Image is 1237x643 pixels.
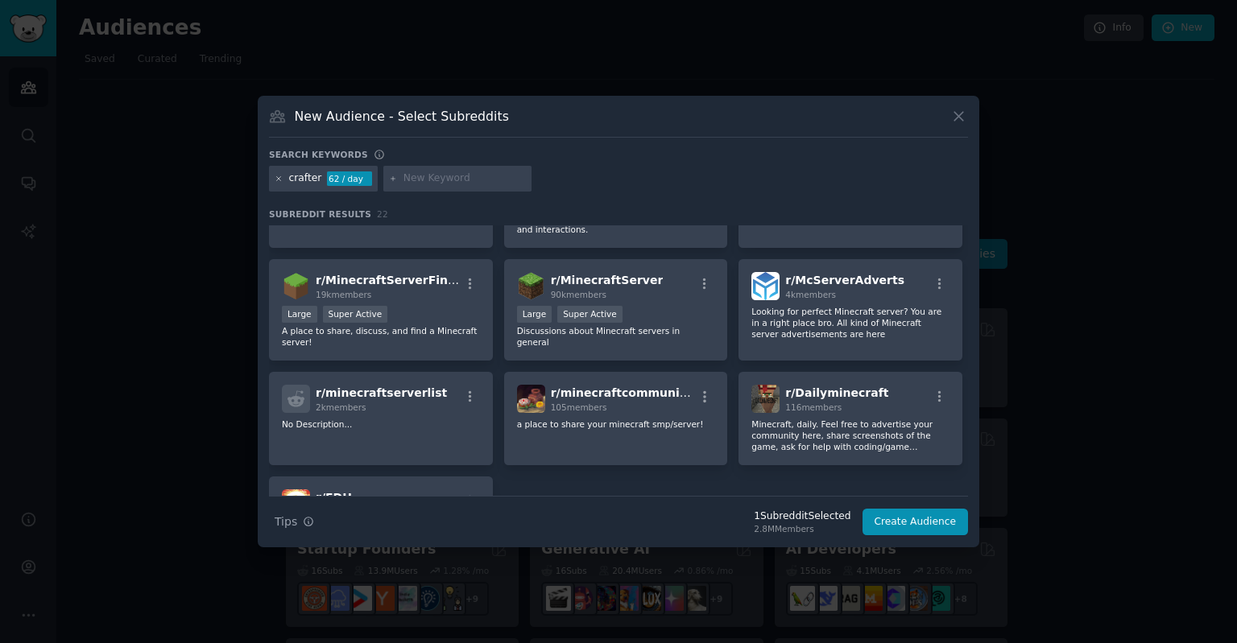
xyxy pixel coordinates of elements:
[316,491,352,504] span: r/ EDH
[269,208,371,220] span: Subreddit Results
[269,508,320,536] button: Tips
[751,306,949,340] p: Looking for perfect Minecraft server? You are in a right place bro. All kind of Minecraft server ...
[403,171,526,186] input: New Keyword
[551,290,606,299] span: 90k members
[327,171,372,186] div: 62 / day
[517,325,715,348] p: Discussions about Minecraft servers in general
[785,386,888,399] span: r/ Dailyminecraft
[269,149,368,160] h3: Search keywords
[323,306,388,323] div: Super Active
[316,402,366,412] span: 2k members
[316,386,447,399] span: r/ minecraftserverlist
[551,386,703,399] span: r/ minecraftcommunities
[282,272,310,300] img: MinecraftServerFinder
[551,402,607,412] span: 105 members
[754,523,850,534] div: 2.8M Members
[316,274,469,286] span: r/ MinecraftServerFinder
[751,418,949,452] p: Minecraft, daily. Feel free to advertise your community here, share screenshots of the game, ask ...
[517,306,552,323] div: Large
[517,418,715,430] p: a place to share your minecraft smp/server!
[557,306,623,323] div: Super Active
[785,402,842,412] span: 116 members
[751,272,780,300] img: McServerAdverts
[275,513,297,530] span: Tips
[517,385,545,413] img: minecraftcommunities
[377,209,388,219] span: 22
[754,509,850,524] div: 1 Subreddit Selected
[316,290,371,299] span: 19k members
[282,306,317,323] div: Large
[295,108,509,125] h3: New Audience - Select Subreddits
[785,274,904,286] span: r/ McServerAdverts
[551,274,664,286] span: r/ MinecraftServer
[282,418,480,430] p: No Description...
[785,290,836,299] span: 4k members
[517,272,545,300] img: MinecraftServer
[289,171,322,186] div: crafter
[863,509,969,536] button: Create Audience
[282,325,480,348] p: A place to share, discuss, and find a Minecraft server!
[751,385,780,413] img: Dailyminecraft
[282,489,310,517] img: EDH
